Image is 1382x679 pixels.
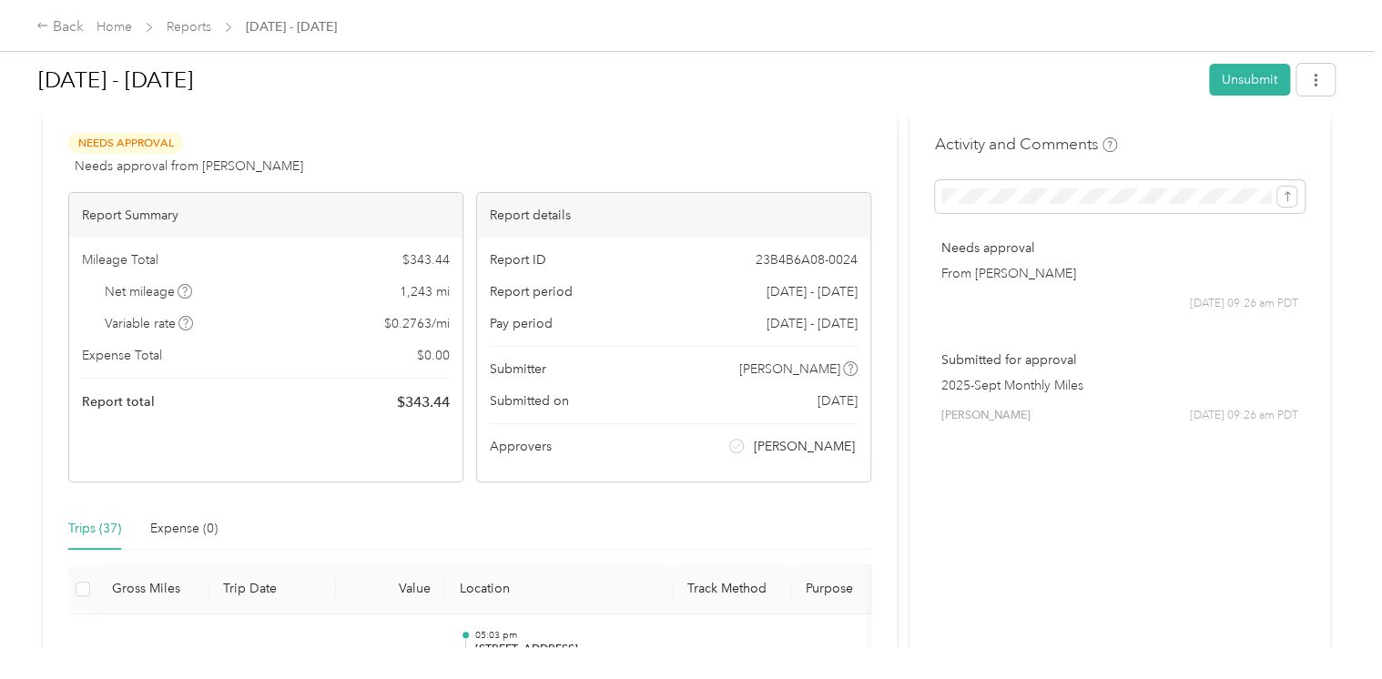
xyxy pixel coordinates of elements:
span: [DATE] [818,391,858,410]
span: Approvers [490,437,552,456]
h4: Activity and Comments [935,133,1117,156]
span: [DATE] - [DATE] [767,282,858,301]
span: Net mileage [105,282,193,301]
span: Report ID [490,250,546,269]
button: Unsubmit [1209,64,1290,96]
span: $ 343.44 [397,391,450,413]
span: 1,243 mi [400,282,450,301]
th: Track Method [673,564,791,614]
span: Submitter [490,360,546,379]
span: Needs Approval [68,133,183,154]
span: [DATE] 09:26 am PDT [1190,408,1298,424]
th: Gross Miles [97,564,208,614]
span: Submitted on [490,391,569,410]
span: Expense Total [82,346,162,365]
p: Submitted for approval [941,350,1298,370]
span: 23B4B6A08-0024 [756,250,858,269]
th: Purpose [791,564,928,614]
div: Back [36,16,84,38]
span: Report total [82,392,155,411]
span: [DATE] - [DATE] [767,314,858,333]
p: 05:03 pm [474,629,658,642]
span: Pay period [490,314,553,333]
span: Needs approval from [PERSON_NAME] [75,157,303,176]
th: Location [445,564,673,614]
a: Reports [167,19,211,35]
div: Expense (0) [150,519,218,539]
span: [PERSON_NAME] [754,437,855,456]
span: [PERSON_NAME] [739,360,840,379]
h1: Sep 1 - 30, 2025 [38,58,1196,102]
span: $ 0.2763 / mi [384,314,450,333]
span: [PERSON_NAME] [941,408,1031,424]
p: Needs approval [941,238,1298,258]
span: Report period [490,282,573,301]
div: Report details [477,193,870,238]
p: [STREET_ADDRESS] [474,642,658,658]
th: Trip Date [208,564,336,614]
span: Variable rate [105,314,194,333]
p: From [PERSON_NAME] [941,264,1298,283]
span: Mileage Total [82,250,158,269]
span: $ 343.44 [402,250,450,269]
a: Home [97,19,132,35]
span: $ 0.00 [417,346,450,365]
span: [DATE] - [DATE] [246,17,337,36]
div: Report Summary [69,193,462,238]
span: [DATE] 09:26 am PDT [1190,296,1298,312]
p: 2025-Sept Monthly Miles [941,376,1298,395]
iframe: Everlance-gr Chat Button Frame [1280,577,1382,679]
th: Value [336,564,445,614]
div: Trips (37) [68,519,121,539]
